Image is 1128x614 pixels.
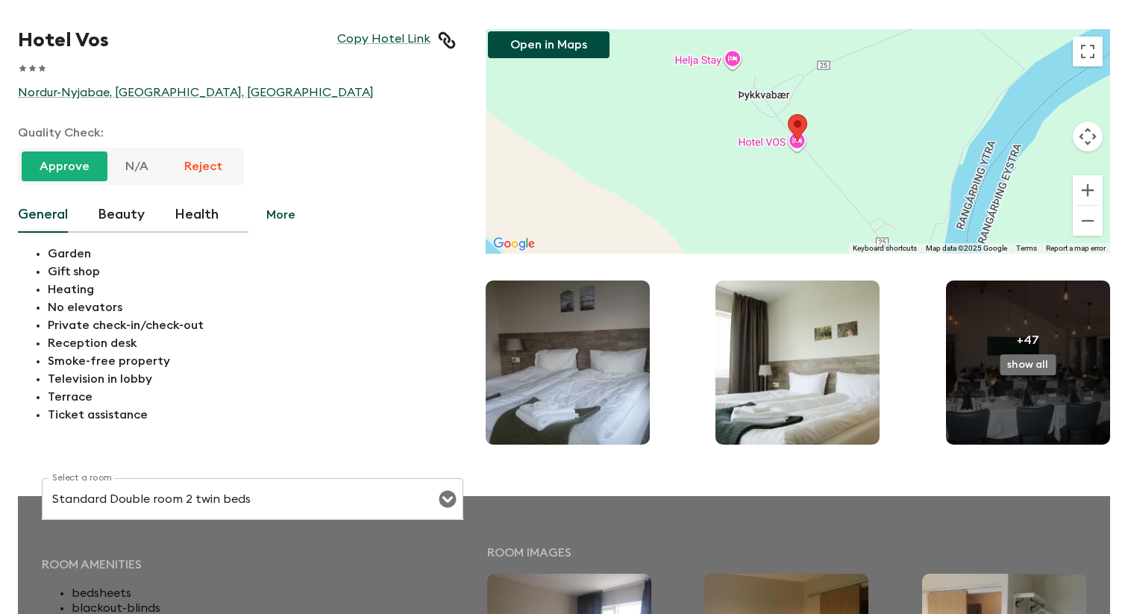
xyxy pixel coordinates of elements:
label: Select a room [52,472,112,484]
button: Toggle fullscreen view [1073,37,1103,66]
a: Open this area in Google Maps (opens a new window) [489,234,539,254]
a: Nordur-Nyjabae, [GEOGRAPHIC_DATA], [GEOGRAPHIC_DATA] [18,85,456,100]
a: Terms [1016,244,1037,252]
p: Garden [48,245,456,263]
a: Report a map error [1046,244,1106,252]
button: Beauty [98,197,145,233]
p: Reception desk [48,334,456,352]
p: Terrace [48,388,456,406]
p: Gift shop [48,263,456,281]
p: No elevators [48,298,456,316]
li: bedsheets [72,586,463,601]
button: General [18,197,68,233]
button: N/A [107,151,166,181]
button: Reject [166,151,240,181]
p: Private check-in/check-out [48,316,456,334]
p: Heating [48,281,456,298]
p: Television in lobby [48,370,456,388]
button: Approve [22,151,107,181]
div: Hotel Vos [788,114,807,142]
button: Map camera controls [1073,122,1103,151]
p: +47 [1017,331,1039,349]
button: Open [437,489,458,510]
button: Zoom in [1073,175,1103,205]
button: Open in Maps [488,31,610,58]
p: Smoke-free property [48,352,456,370]
a: Copy Hotel Link [337,31,430,49]
p: Quality Check: [18,124,456,142]
span: Map data ©2025 Google [926,244,1007,252]
p: Room images [487,544,1086,562]
h1: Hotel Vos [18,29,109,51]
p: Ticket assistance [48,406,456,424]
button: Zoom out [1073,206,1103,236]
button: Health [175,197,219,233]
img: Google [489,234,539,254]
p: Room amenities [42,556,463,574]
button: Keyboard shortcuts [853,243,917,254]
button: More [248,197,313,233]
button: show all [1000,354,1056,375]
